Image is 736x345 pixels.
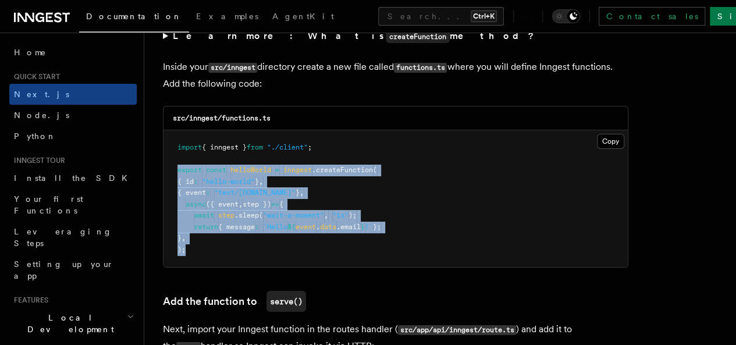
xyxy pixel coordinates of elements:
span: async [186,200,206,208]
span: Examples [196,12,258,21]
span: ); [177,246,186,254]
span: data [320,223,336,231]
code: src/app/api/inngest/route.ts [398,325,516,335]
span: Your first Functions [14,194,83,215]
span: Local Development [9,312,127,335]
span: : [206,188,210,197]
span: { message [218,223,255,231]
span: . [316,223,320,231]
a: Home [9,42,137,63]
code: src/inngest/functions.ts [173,114,271,122]
span: } [255,177,259,186]
a: Leveraging Steps [9,221,137,254]
button: Local Development [9,307,137,340]
span: , [259,177,263,186]
span: import [177,143,202,151]
span: : [255,223,259,231]
a: Install the SDK [9,168,137,188]
span: helloWorld [230,166,271,174]
kbd: Ctrl+K [471,10,497,22]
span: event [296,223,316,231]
code: createFunction [386,30,450,43]
span: AgentKit [272,12,334,21]
span: step [218,211,234,219]
span: "./client" [267,143,308,151]
span: !` [365,223,373,231]
code: functions.ts [394,63,447,73]
span: => [271,200,279,208]
span: ${ [287,223,296,231]
span: step }) [243,200,271,208]
span: "1s" [332,211,349,219]
span: } [296,188,300,197]
span: .createFunction [312,166,373,174]
p: Inside your directory create a new file called where you will define Inngest functions. Add the f... [163,59,628,92]
span: Documentation [86,12,182,21]
span: = [275,166,279,174]
span: Quick start [9,72,60,81]
span: Python [14,131,56,141]
span: } [177,234,182,242]
span: ( [259,211,263,219]
span: , [324,211,328,219]
code: serve() [266,291,306,312]
span: ; [308,143,312,151]
span: : [194,177,198,186]
span: Install the SDK [14,173,134,183]
span: return [194,223,218,231]
span: { id [177,177,194,186]
span: ({ event [206,200,239,208]
span: from [247,143,263,151]
span: ); [349,211,357,219]
span: Next.js [14,90,69,99]
a: Documentation [79,3,189,33]
span: , [182,234,186,242]
span: Node.js [14,111,69,120]
button: Toggle dark mode [552,9,580,23]
span: Setting up your app [14,259,114,280]
span: "hello-world" [202,177,255,186]
a: Add the function toserve() [163,291,306,312]
a: Python [9,126,137,147]
button: Copy [597,134,624,149]
span: Inngest tour [9,156,65,165]
a: Setting up your app [9,254,137,286]
button: Search...Ctrl+K [378,7,504,26]
span: }; [373,223,381,231]
span: export [177,166,202,174]
span: , [239,200,243,208]
span: Leveraging Steps [14,227,112,248]
span: await [194,211,214,219]
span: .sleep [234,211,259,219]
code: src/inngest [208,63,257,73]
span: Features [9,296,48,305]
span: Home [14,47,47,58]
span: inngest [283,166,312,174]
a: Your first Functions [9,188,137,221]
span: ( [373,166,377,174]
span: , [300,188,304,197]
span: { [279,200,283,208]
span: "wait-a-moment" [263,211,324,219]
span: } [361,223,365,231]
a: Next.js [9,84,137,105]
a: AgentKit [265,3,341,31]
a: Node.js [9,105,137,126]
a: Examples [189,3,265,31]
span: .email [336,223,361,231]
span: const [206,166,226,174]
span: { inngest } [202,143,247,151]
strong: Learn more: What is method? [173,30,536,41]
span: { event [177,188,206,197]
a: Contact sales [599,7,705,26]
span: "test/[DOMAIN_NAME]" [214,188,296,197]
span: `Hello [263,223,287,231]
summary: Learn more: What iscreateFunctionmethod? [163,28,628,45]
